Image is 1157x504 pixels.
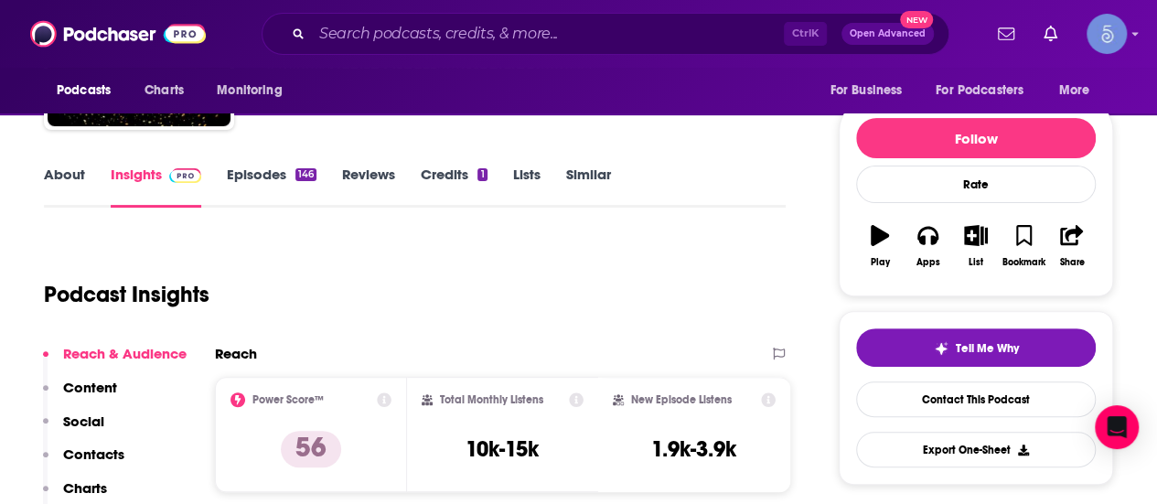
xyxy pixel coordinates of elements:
[952,213,1000,279] button: List
[421,166,487,208] a: Credits1
[204,73,305,108] button: open menu
[969,257,983,268] div: List
[227,166,316,208] a: Episodes146
[1095,405,1139,449] div: Open Intercom Messenger
[1000,213,1047,279] button: Bookmark
[856,213,904,279] button: Play
[934,341,948,356] img: tell me why sparkle
[217,78,282,103] span: Monitoring
[30,16,206,51] img: Podchaser - Follow, Share and Rate Podcasts
[1087,14,1127,54] span: Logged in as Spiral5-G1
[111,166,201,208] a: InsightsPodchaser Pro
[784,22,827,46] span: Ctrl K
[252,393,324,406] h2: Power Score™
[466,435,539,463] h3: 10k-15k
[63,379,117,396] p: Content
[169,168,201,183] img: Podchaser Pro
[63,445,124,463] p: Contacts
[1087,14,1127,54] img: User Profile
[850,29,926,38] span: Open Advanced
[44,281,209,308] h1: Podcast Insights
[841,23,934,45] button: Open AdvancedNew
[145,78,184,103] span: Charts
[63,345,187,362] p: Reach & Audience
[1087,14,1127,54] button: Show profile menu
[566,166,611,208] a: Similar
[1036,18,1065,49] a: Show notifications dropdown
[43,413,104,446] button: Social
[1059,78,1090,103] span: More
[513,166,541,208] a: Lists
[956,341,1019,356] span: Tell Me Why
[904,213,951,279] button: Apps
[440,393,543,406] h2: Total Monthly Listens
[43,345,187,379] button: Reach & Audience
[631,393,732,406] h2: New Episode Listens
[936,78,1023,103] span: For Podcasters
[651,435,736,463] h3: 1.9k-3.9k
[43,379,117,413] button: Content
[856,328,1096,367] button: tell me why sparkleTell Me Why
[63,413,104,430] p: Social
[924,73,1050,108] button: open menu
[916,257,940,268] div: Apps
[856,118,1096,158] button: Follow
[44,166,85,208] a: About
[817,73,925,108] button: open menu
[342,166,395,208] a: Reviews
[856,166,1096,203] div: Rate
[830,78,902,103] span: For Business
[477,168,487,181] div: 1
[133,73,195,108] a: Charts
[44,73,134,108] button: open menu
[1046,73,1113,108] button: open menu
[900,11,933,28] span: New
[63,479,107,497] p: Charts
[1002,257,1045,268] div: Bookmark
[215,345,257,362] h2: Reach
[57,78,111,103] span: Podcasts
[262,13,949,55] div: Search podcasts, credits, & more...
[1048,213,1096,279] button: Share
[312,19,784,48] input: Search podcasts, credits, & more...
[856,381,1096,417] a: Contact This Podcast
[281,431,341,467] p: 56
[871,257,890,268] div: Play
[991,18,1022,49] a: Show notifications dropdown
[1059,257,1084,268] div: Share
[856,432,1096,467] button: Export One-Sheet
[43,445,124,479] button: Contacts
[295,168,316,181] div: 146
